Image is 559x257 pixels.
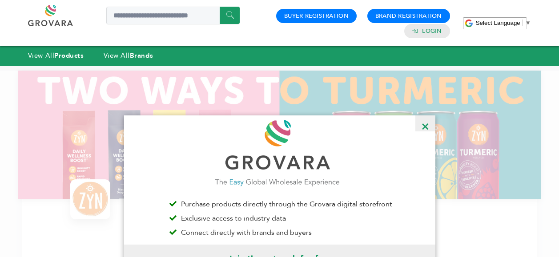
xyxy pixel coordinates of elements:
li: Connect directly with brands and buyers [165,227,394,238]
li: Purchase products directly through the Grovara digital storefront [165,199,394,210]
input: Search a product or brand... [106,7,240,24]
a: Login [422,27,442,35]
a: View AllProducts [28,51,84,60]
a: Buyer Registration [284,12,349,20]
strong: Brands [130,51,153,60]
a: Brand Registration [375,12,442,20]
span: × [415,115,435,131]
a: View AllBrands [104,51,153,60]
strong: Products [54,51,84,60]
span: Select Language [476,20,520,26]
li: Exclusive access to industry data [165,213,394,224]
span: ▼ [525,20,531,26]
a: Select Language​ [476,20,531,26]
